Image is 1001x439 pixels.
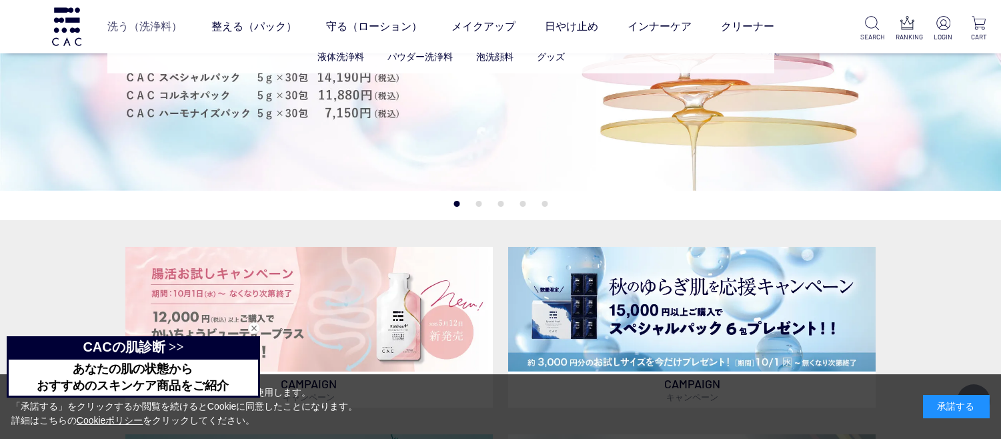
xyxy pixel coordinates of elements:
p: SEARCH [860,32,883,42]
a: 守る（ローション） [326,8,422,45]
a: クリーナー [721,8,774,45]
img: logo [50,7,83,45]
a: 洗う（洗浄料） [107,8,182,45]
a: インナーケア [628,8,692,45]
a: CART [968,16,990,42]
p: LOGIN [932,32,954,42]
img: スペシャルパックお試しプレゼント [508,247,876,372]
a: LOGIN [932,16,954,42]
button: 4 of 5 [520,201,526,207]
a: RANKING [896,16,918,42]
button: 3 of 5 [497,201,504,207]
button: 1 of 5 [453,201,459,207]
button: 5 of 5 [542,201,548,207]
div: 承諾する [923,395,990,418]
a: 整える（パック） [211,8,297,45]
img: 腸活お試しキャンペーン [125,247,493,372]
a: 液体洗浄料 [317,51,364,62]
a: メイクアップ [451,8,516,45]
a: スペシャルパックお試しプレゼント スペシャルパックお試しプレゼント CAMPAIGNキャンペーン [508,247,876,408]
a: グッズ [537,51,565,62]
p: CART [968,32,990,42]
p: CAMPAIGN [125,372,493,408]
a: SEARCH [860,16,883,42]
p: CAMPAIGN [508,372,876,408]
a: 腸活お試しキャンペーン 腸活お試しキャンペーン CAMPAIGNキャンペーン [125,247,493,408]
button: 2 of 5 [475,201,481,207]
a: パウダー洗浄料 [387,51,453,62]
a: Cookieポリシー [77,415,143,426]
div: 当サイトでは、お客様へのサービス向上のためにCookieを使用します。 「承諾する」をクリックするか閲覧を続けるとCookieに同意したことになります。 詳細はこちらの をクリックしてください。 [11,386,358,428]
p: RANKING [896,32,918,42]
a: 日やけ止め [545,8,598,45]
a: 泡洗顔料 [476,51,514,62]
